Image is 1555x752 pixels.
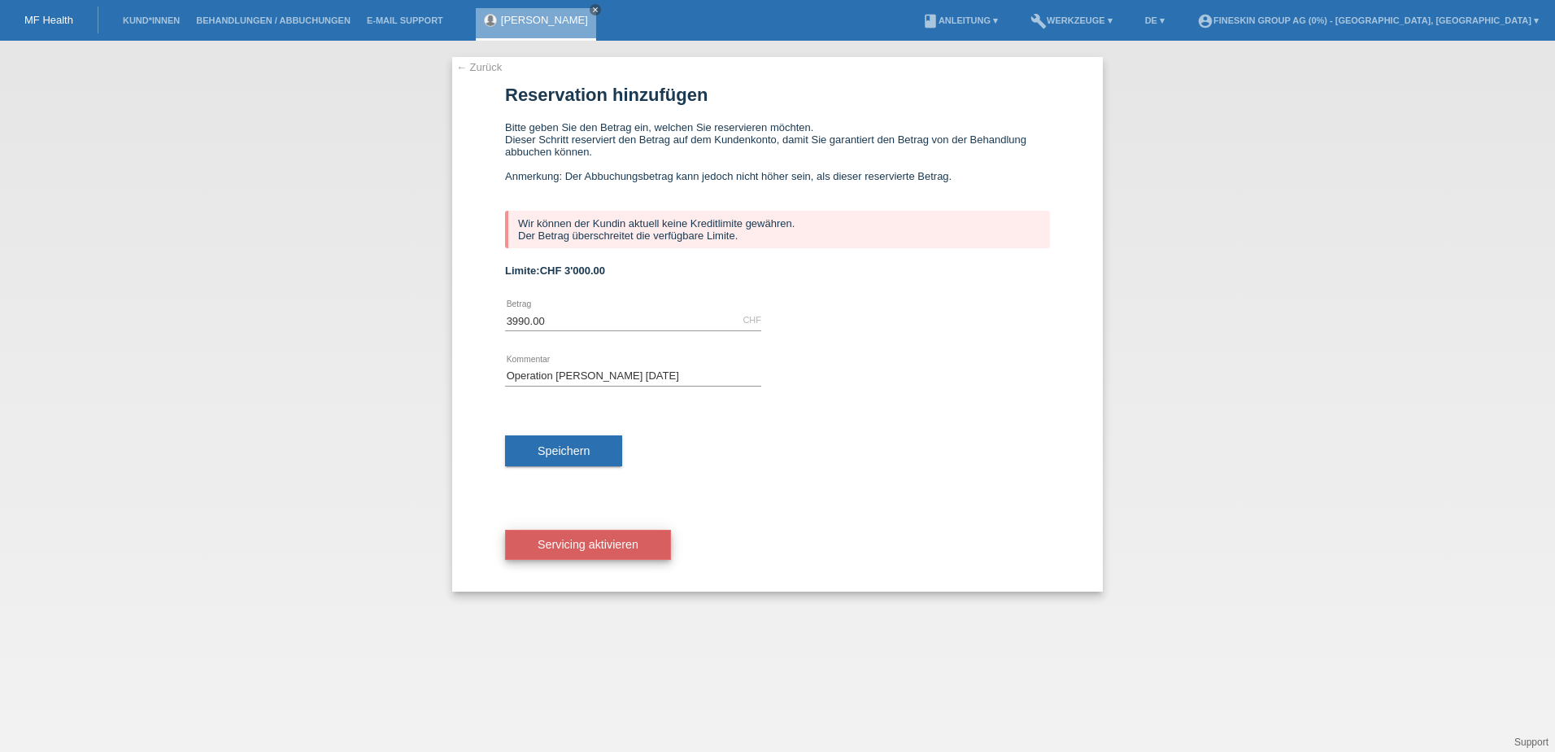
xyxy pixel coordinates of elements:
[1189,15,1547,25] a: account_circleFineSkin Group AG (0%) - [GEOGRAPHIC_DATA], [GEOGRAPHIC_DATA] ▾
[1514,737,1548,748] a: Support
[505,121,1050,195] div: Bitte geben Sie den Betrag ein, welchen Sie reservieren möchten. Dieser Schritt reserviert den Be...
[538,444,590,457] span: Speichern
[505,265,605,277] b: Limite:
[505,85,1050,105] h1: Reservation hinzufügen
[505,530,671,561] button: Servicing aktivieren
[538,538,638,551] span: Servicing aktivieren
[591,6,599,14] i: close
[1197,13,1213,29] i: account_circle
[456,61,502,73] a: ← Zurück
[115,15,188,25] a: Kund*innen
[590,4,601,15] a: close
[922,13,939,29] i: book
[540,265,605,277] span: CHF 3'000.00
[505,435,622,466] button: Speichern
[24,14,73,26] a: MF Health
[505,211,1050,248] div: Wir können der Kundin aktuell keine Kreditlimite gewähren. Der Betrag überschreitet die verfügbar...
[1030,13,1047,29] i: build
[1137,15,1173,25] a: DE ▾
[359,15,451,25] a: E-Mail Support
[1022,15,1121,25] a: buildWerkzeuge ▾
[914,15,1006,25] a: bookAnleitung ▾
[188,15,359,25] a: Behandlungen / Abbuchungen
[743,315,761,325] div: CHF
[501,14,588,26] a: [PERSON_NAME]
